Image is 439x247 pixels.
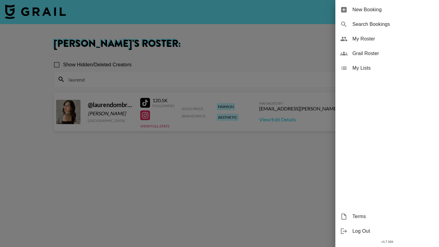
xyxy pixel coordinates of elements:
div: My Roster [335,32,439,46]
span: My Roster [352,35,434,43]
span: Log Out [352,228,434,235]
div: New Booking [335,2,439,17]
div: Grail Roster [335,46,439,61]
div: My Lists [335,61,439,75]
div: v 1.7.106 [335,238,439,245]
span: Terms [352,213,434,220]
span: Search Bookings [352,21,434,28]
span: Grail Roster [352,50,434,57]
span: New Booking [352,6,434,13]
span: My Lists [352,64,434,72]
div: Search Bookings [335,17,439,32]
div: Log Out [335,224,439,238]
div: Terms [335,209,439,224]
